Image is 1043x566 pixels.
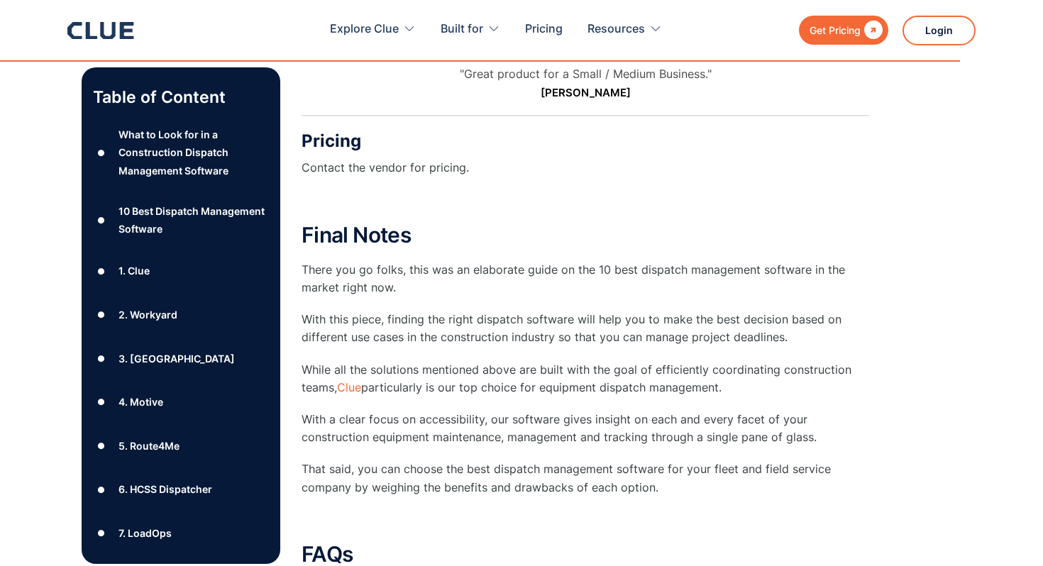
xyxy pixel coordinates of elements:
div: Built for [441,7,500,52]
div: 3. [GEOGRAPHIC_DATA] [118,350,235,367]
div: 4. Motive [118,393,163,411]
div: 6. HCSS Dispatcher [118,480,212,498]
a: Login [903,16,976,45]
p: That said, you can choose the best dispatch management software for your fleet and field service ... [302,460,869,496]
a: ●2. Workyard [93,304,269,326]
blockquote: "Great product for a Small / Medium Business." [302,66,869,117]
a: ●5. Route4Me [93,435,269,457]
div: ● [93,209,110,231]
p: While all the solutions mentioned above are built with the goal of efficiently coordinating const... [302,361,869,396]
a: ●6. HCSS Dispatcher [93,479,269,500]
div: Resources [587,7,645,52]
p: ‍ [302,511,869,528]
div: ● [93,304,110,326]
h2: FAQs [302,543,869,566]
a: Get Pricing [799,16,888,45]
h2: Final Notes [302,223,869,247]
p: [PERSON_NAME] [302,85,869,101]
div: Explore Clue [330,7,399,52]
p: With a clear focus on accessibility, our software gives insight on each and every facet of your c... [302,411,869,446]
div:  [861,21,883,39]
div: Get Pricing [810,21,861,39]
a: ●10 Best Dispatch Management Software [93,202,269,238]
div: 7. LoadOps [118,524,172,542]
h3: Pricing [302,131,869,152]
div: Built for [441,7,483,52]
a: Clue [337,380,361,394]
div: ● [93,392,110,413]
div: ● [93,479,110,500]
div: 5. Route4Me [118,437,180,455]
div: ● [93,142,110,163]
p: Contact the vendor for pricing. [302,159,869,177]
div: ● [93,523,110,544]
div: ● [93,348,110,369]
div: 10 Best Dispatch Management Software [118,202,269,238]
a: ●1. Clue [93,260,269,282]
p: With this piece, finding the right dispatch software will help you to make the best decision base... [302,311,869,346]
div: 1. Clue [118,262,150,279]
p: There you go folks, this was an elaborate guide on the 10 best dispatch management software in th... [302,261,869,296]
a: ●7. LoadOps [93,523,269,544]
div: What to Look for in a Construction Dispatch Management Software [118,126,269,179]
a: ●4. Motive [93,392,269,413]
p: Table of Content [93,86,269,109]
div: 2. Workyard [118,306,177,323]
div: ● [93,435,110,457]
div: ● [93,260,110,282]
a: ●What to Look for in a Construction Dispatch Management Software [93,126,269,179]
a: ●3. [GEOGRAPHIC_DATA] [93,348,269,369]
div: Explore Clue [330,7,416,52]
div: Resources [587,7,662,52]
p: ‍ [302,192,869,209]
a: Pricing [525,7,563,52]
